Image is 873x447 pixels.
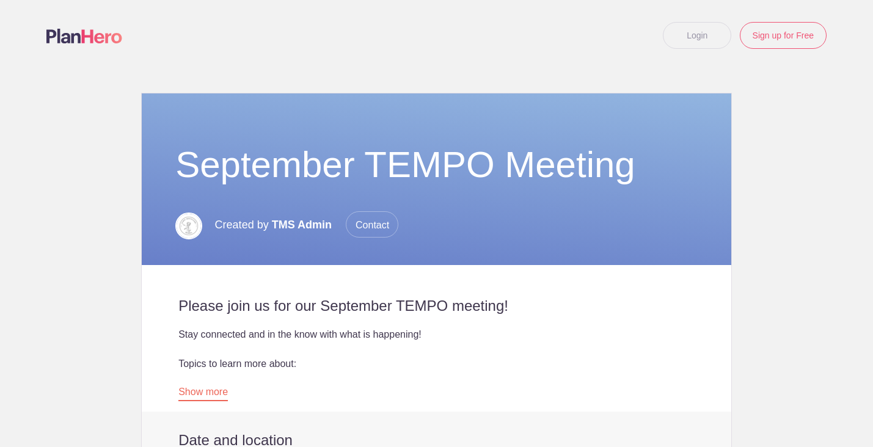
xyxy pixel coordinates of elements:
span: Contact [346,211,398,238]
h1: September TEMPO Meeting [175,143,698,187]
h2: Please join us for our September TEMPO meeting! [178,297,695,315]
a: Sign up for Free [740,22,827,49]
a: Login [663,22,731,49]
p: Created by [215,211,399,238]
div: Stay connected and in the know with what is happening! [178,327,695,342]
img: Logo main planhero [46,29,122,43]
a: Show more [178,387,228,401]
div: Topics to learn more about: [178,357,695,371]
img: Logo 14 [175,213,202,239]
div: Classroom observations/Parent teacher conferences [178,371,695,386]
span: TMS Admin [272,219,332,231]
